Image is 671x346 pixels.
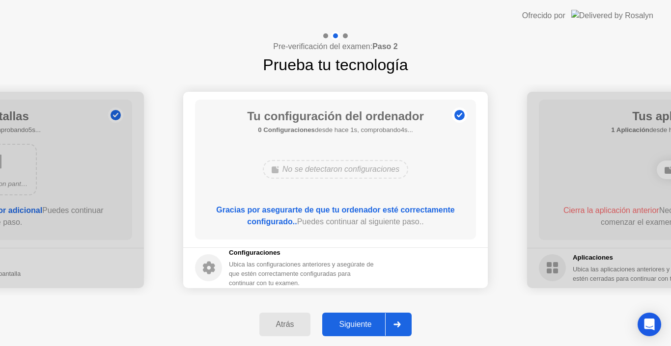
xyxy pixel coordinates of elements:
[263,160,408,179] div: No se detectaron configuraciones
[322,313,412,336] button: Siguiente
[262,320,308,329] div: Atrás
[258,126,315,133] b: 0 Configuraciones
[571,10,653,21] img: Delivered by Rosalyn
[522,10,565,22] div: Ofrecido por
[372,42,398,51] b: Paso 2
[325,320,385,329] div: Siguiente
[229,260,378,288] div: Ubica las configuraciones anteriores y asegúrate de que estén correctamente configuradas para con...
[638,313,661,336] div: Open Intercom Messenger
[263,53,408,77] h1: Prueba tu tecnología
[229,248,378,258] h5: Configuraciones
[247,107,424,125] h1: Tu configuración del ordenador
[216,206,455,226] b: Gracias por asegurarte de que tu ordenador esté correctamente configurado..
[273,41,397,53] h4: Pre-verificación del examen:
[259,313,311,336] button: Atrás
[247,125,424,135] h5: desde hace 1s, comprobando4s...
[209,204,462,228] div: Puedes continuar al siguiente paso..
